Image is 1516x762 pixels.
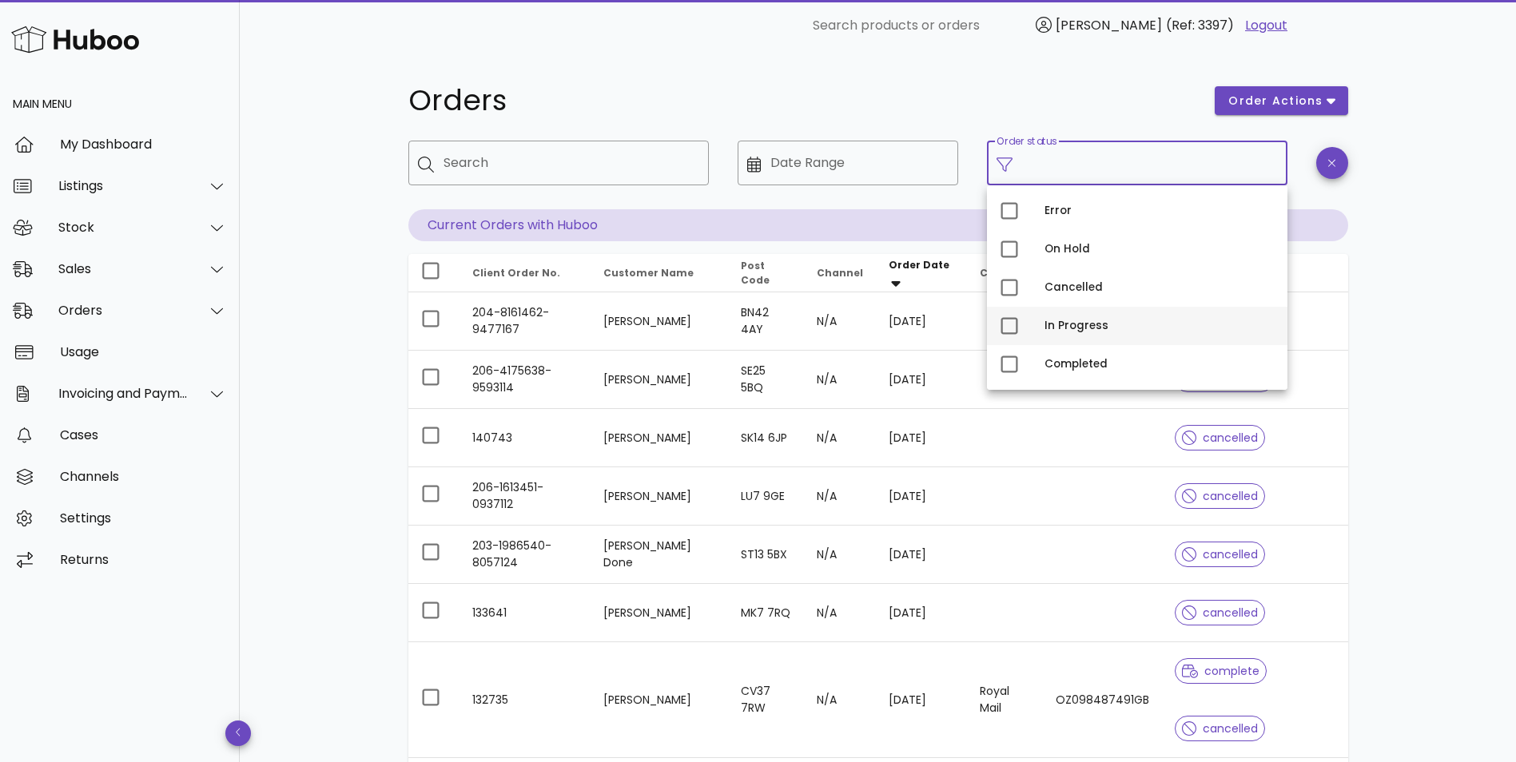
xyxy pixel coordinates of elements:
span: Client Order No. [472,266,560,280]
div: Settings [60,510,227,526]
div: Error [1044,204,1275,217]
label: Order status [997,136,1056,148]
td: N/A [804,351,876,409]
div: Cases [60,427,227,443]
span: Order Date [889,258,949,272]
div: Usage [60,344,227,359]
th: Post Code [728,254,804,292]
div: Listings [58,178,189,193]
div: On Hold [1044,243,1275,256]
div: Channels [60,469,227,484]
td: [DATE] [876,409,967,467]
td: OZ098487491GB [1043,642,1162,758]
td: N/A [804,292,876,351]
span: cancelled [1182,490,1258,502]
span: (Ref: 3397) [1166,16,1234,34]
a: Logout [1245,16,1287,35]
div: In Progress [1044,319,1275,332]
button: order actions [1215,86,1347,115]
div: Stock [58,220,189,235]
th: Order Date: Sorted descending. Activate to remove sorting. [876,254,967,292]
td: 203-1986540-8057124 [460,526,591,584]
td: 133641 [460,584,591,642]
span: Customer Name [603,266,694,280]
span: cancelled [1182,723,1258,734]
td: 206-4175638-9593114 [460,351,591,409]
td: 206-1613451-0937112 [460,467,591,526]
td: 132735 [460,642,591,758]
h1: Orders [408,86,1196,115]
span: order actions [1228,93,1323,109]
div: My Dashboard [60,137,227,152]
td: MK7 7RQ [728,584,804,642]
td: [DATE] [876,351,967,409]
td: SE25 5BQ [728,351,804,409]
span: cancelled [1182,607,1258,618]
td: [DATE] [876,642,967,758]
td: N/A [804,467,876,526]
td: 204-8161462-9477167 [460,292,591,351]
td: [PERSON_NAME] [591,584,728,642]
span: cancelled [1182,432,1258,443]
th: Carrier [967,254,1043,292]
span: [PERSON_NAME] [1056,16,1162,34]
td: N/A [804,526,876,584]
td: [DATE] [876,467,967,526]
td: N/A [804,584,876,642]
td: Royal Mail [967,642,1043,758]
span: cancelled [1182,549,1258,560]
div: Orders [58,303,189,318]
td: N/A [804,409,876,467]
td: BN42 4AY [728,292,804,351]
td: 140743 [460,409,591,467]
td: [DATE] [876,292,967,351]
td: [PERSON_NAME] [591,351,728,409]
td: SK14 6JP [728,409,804,467]
div: Invoicing and Payments [58,386,189,401]
img: Huboo Logo [11,22,139,57]
td: ST13 5BX [728,526,804,584]
th: Customer Name [591,254,728,292]
td: [PERSON_NAME] [591,467,728,526]
td: [PERSON_NAME] [591,642,728,758]
div: Cancelled [1044,281,1275,294]
td: [PERSON_NAME] Done [591,526,728,584]
td: CV37 7RW [728,642,804,758]
td: [DATE] [876,584,967,642]
p: Current Orders with Huboo [408,209,1348,241]
td: N/A [804,642,876,758]
div: Completed [1044,358,1275,371]
div: Sales [58,261,189,276]
th: Channel [804,254,876,292]
td: LU7 9GE [728,467,804,526]
span: Carrier [980,266,1019,280]
span: complete [1182,665,1259,677]
th: Client Order No. [460,254,591,292]
div: Returns [60,552,227,567]
td: [DATE] [876,526,967,584]
td: [PERSON_NAME] [591,292,728,351]
td: [PERSON_NAME] [591,409,728,467]
span: Post Code [741,259,770,287]
span: Channel [817,266,863,280]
